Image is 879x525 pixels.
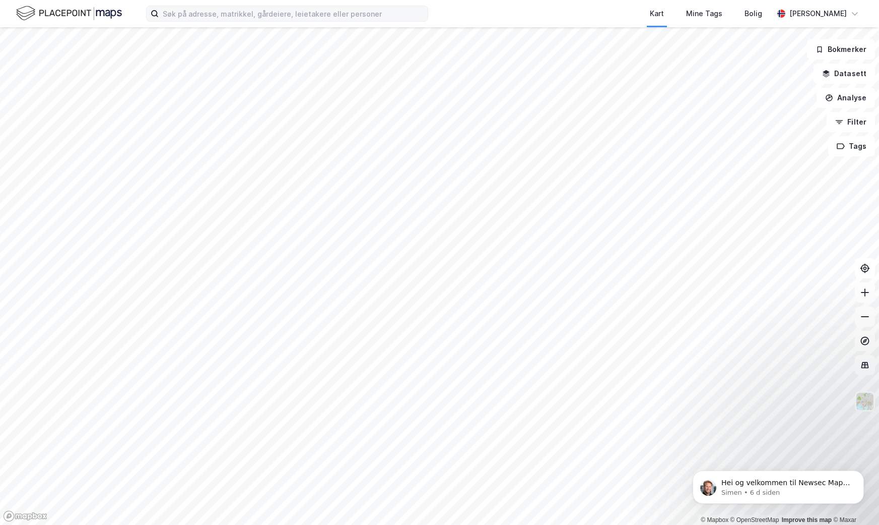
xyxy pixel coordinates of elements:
div: Kart [650,8,664,20]
button: Datasett [814,64,875,84]
button: Tags [828,136,875,156]
div: [PERSON_NAME] [789,8,847,20]
div: Bolig [745,8,762,20]
img: Z [855,392,874,411]
div: Mine Tags [686,8,722,20]
a: OpenStreetMap [730,516,779,523]
img: logo.f888ab2527a4732fd821a326f86c7f29.svg [16,5,122,22]
button: Filter [827,112,875,132]
a: Improve this map [782,516,832,523]
a: Mapbox homepage [3,510,47,522]
button: Analyse [817,88,875,108]
iframe: Intercom notifications melding [678,449,879,520]
a: Mapbox [701,516,728,523]
input: Søk på adresse, matrikkel, gårdeiere, leietakere eller personer [159,6,428,21]
button: Bokmerker [807,39,875,60]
